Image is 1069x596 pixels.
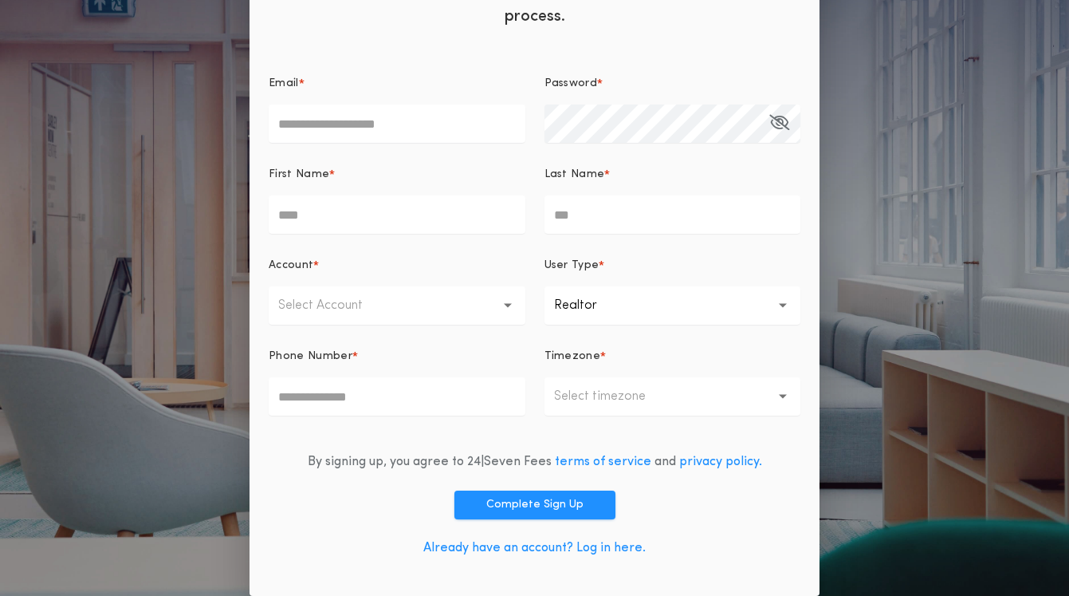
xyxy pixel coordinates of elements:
[679,456,762,468] a: privacy policy.
[544,195,801,234] input: Last Name*
[269,377,525,416] input: Phone Number*
[269,167,329,183] p: First Name
[269,195,525,234] input: First Name*
[544,349,601,365] p: Timezone
[269,286,525,325] button: Select Account
[544,167,605,183] p: Last Name
[769,105,789,143] button: Password*
[423,542,646,555] a: Already have an account? Log in here.
[544,377,801,416] button: Select timezone
[269,76,299,92] p: Email
[269,105,525,143] input: Email*
[308,452,762,472] div: By signing up, you agree to 24|Seven Fees and
[544,258,599,274] p: User Type
[544,76,598,92] p: Password
[278,296,388,315] p: Select Account
[269,258,313,274] p: Account
[555,456,651,468] a: terms of service
[554,296,623,315] p: Realtor
[544,105,801,143] input: Password*
[544,286,801,325] button: Realtor
[554,387,671,406] p: Select timezone
[269,349,352,365] p: Phone Number
[454,491,615,519] button: Complete Sign Up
